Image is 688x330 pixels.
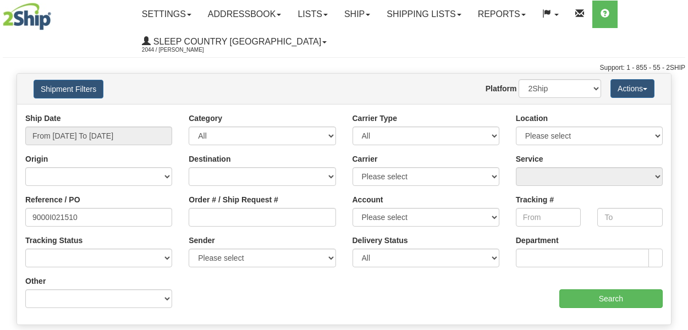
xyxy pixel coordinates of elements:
label: Delivery Status [353,235,408,246]
input: From [516,208,581,227]
label: Sender [189,235,214,246]
input: To [597,208,663,227]
button: Actions [610,79,654,98]
label: Department [516,235,559,246]
label: Account [353,194,383,205]
a: Reports [470,1,534,28]
span: 2044 / [PERSON_NAME] [142,45,224,56]
a: Lists [289,1,335,28]
button: Shipment Filters [34,80,103,98]
label: Location [516,113,548,124]
input: Search [559,289,663,308]
label: Carrier [353,153,378,164]
label: Carrier Type [353,113,397,124]
label: Tracking # [516,194,554,205]
label: Platform [486,83,517,94]
div: Support: 1 - 855 - 55 - 2SHIP [3,63,685,73]
label: Service [516,153,543,164]
span: Sleep Country [GEOGRAPHIC_DATA] [151,37,321,46]
label: Tracking Status [25,235,82,246]
label: Destination [189,153,230,164]
a: Addressbook [200,1,290,28]
label: Order # / Ship Request # [189,194,278,205]
label: Other [25,276,46,287]
label: Reference / PO [25,194,80,205]
a: Sleep Country [GEOGRAPHIC_DATA] 2044 / [PERSON_NAME] [134,28,335,56]
img: logo2044.jpg [3,3,51,30]
label: Origin [25,153,48,164]
label: Ship Date [25,113,61,124]
a: Settings [134,1,200,28]
label: Category [189,113,222,124]
iframe: chat widget [663,109,687,221]
a: Shipping lists [378,1,469,28]
a: Ship [336,1,378,28]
